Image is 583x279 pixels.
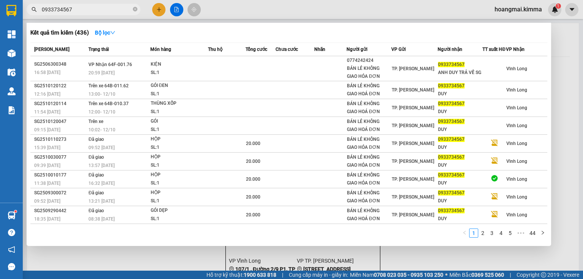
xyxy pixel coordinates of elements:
input: Tìm tên, số ĐT hoặc mã đơn [42,5,131,14]
a: 4 [497,229,505,237]
span: 11:38 [DATE] [34,181,60,186]
span: TP. [PERSON_NAME] [392,123,434,128]
div: BÁN LẺ KHÔNG GIAO HÓA ĐƠN [347,189,391,205]
span: 08:38 [DATE] [88,216,115,222]
span: question-circle [8,229,15,236]
div: DUY [438,215,482,223]
div: 0774242424 [347,57,391,65]
span: 16:32 [DATE] [88,181,115,186]
span: 16:58 [DATE] [34,70,60,75]
span: Chưa cước [276,47,298,52]
span: Vĩnh Long [506,212,527,218]
span: 0933734567 [438,154,465,160]
span: TP. [PERSON_NAME] [392,87,434,93]
div: SL: 1 [151,179,208,188]
div: SL: 1 [151,161,208,170]
span: TP. [PERSON_NAME] [392,66,434,71]
span: close-circle [133,7,137,11]
div: HỘP [151,135,208,143]
div: SG2509300072 [34,189,86,197]
li: 1 [469,229,478,238]
img: solution-icon [8,106,16,114]
span: Món hàng [150,47,171,52]
div: SG2510010177 [34,171,86,179]
strong: Bộ lọc [95,30,115,36]
a: 44 [527,229,538,237]
span: right [540,230,545,235]
span: 13:57 [DATE] [88,163,115,168]
span: 13:21 [DATE] [88,199,115,204]
div: DUY [438,90,482,98]
div: BÁN LẺ KHÔNG GIAO HÓA ĐƠN [347,65,391,80]
sup: 1 [14,210,17,213]
span: 20.000 [246,212,260,218]
a: 5 [506,229,514,237]
div: DUY [438,143,482,151]
span: 09:15 [DATE] [34,127,60,132]
span: 12:00 - 12/10 [88,109,115,115]
span: 0933734567 [438,101,465,106]
span: Đã giao [88,137,104,142]
span: search [32,7,37,12]
a: 1 [470,229,478,237]
span: TP. [PERSON_NAME] [392,141,434,146]
span: TP. [PERSON_NAME] [392,177,434,182]
li: Next 5 Pages [515,229,527,238]
div: DUY [438,108,482,116]
div: KIỆN [151,60,208,69]
span: Trên xe 64B-010.37 [88,101,129,106]
span: left [462,230,467,235]
div: BÁN LẺ KHÔNG GIAO HOÁ ĐƠN [347,82,391,98]
div: BÁN LẺ KHÔNG GIAO HOÁ ĐƠN [347,100,391,116]
div: SL: 1 [151,197,208,205]
span: Vĩnh Long [506,123,527,128]
span: Vĩnh Long [506,87,527,93]
div: SG2510110273 [34,136,86,143]
span: 0933734567 [438,208,465,213]
img: warehouse-icon [8,49,16,57]
span: Đã giao [88,154,104,160]
button: right [538,229,547,238]
span: TP. [PERSON_NAME] [392,159,434,164]
li: Previous Page [460,229,469,238]
div: SL: 1 [151,108,208,116]
span: VP Gửi [391,47,406,52]
div: GÓI [151,117,208,126]
li: 5 [506,229,515,238]
span: 11:54 [DATE] [34,109,60,115]
span: Người nhận [438,47,462,52]
span: Vĩnh Long [506,105,527,110]
span: close-circle [133,6,137,13]
span: TP. [PERSON_NAME] [392,212,434,218]
div: HỘP [151,171,208,179]
img: warehouse-icon [8,68,16,76]
li: Next Page [538,229,547,238]
div: DUY [438,197,482,205]
div: SL: 1 [151,126,208,134]
span: VP Nhận [506,47,525,52]
span: 20.000 [246,141,260,146]
div: SL: 1 [151,215,208,223]
div: SL: 1 [151,143,208,152]
div: SG2510120122 [34,82,86,90]
div: HỘP [151,153,208,161]
div: GÓI ĐEN [151,82,208,90]
span: 0933734567 [438,172,465,178]
span: 20.000 [246,194,260,200]
span: ••• [515,229,527,238]
span: 20.000 [246,159,260,164]
span: VP Nhận 64F-001.76 [88,62,132,67]
div: ANH DUY TRẢ VỀ SG [438,69,482,77]
div: SG2510030077 [34,153,86,161]
div: BÁN LẺ KHÔNG GIAO HÓA ĐƠN [347,136,391,151]
div: GÓI DẸP [151,206,208,215]
div: BÁN LẺ KHÔNG GIAO HOÁ ĐƠN [347,207,391,223]
li: 44 [527,229,538,238]
span: 20:59 [DATE] [88,70,115,76]
a: 2 [479,229,487,237]
span: Đã giao [88,172,104,178]
span: notification [8,246,15,253]
div: SL: 1 [151,90,208,98]
span: 18:35 [DATE] [34,216,60,222]
button: left [460,229,469,238]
